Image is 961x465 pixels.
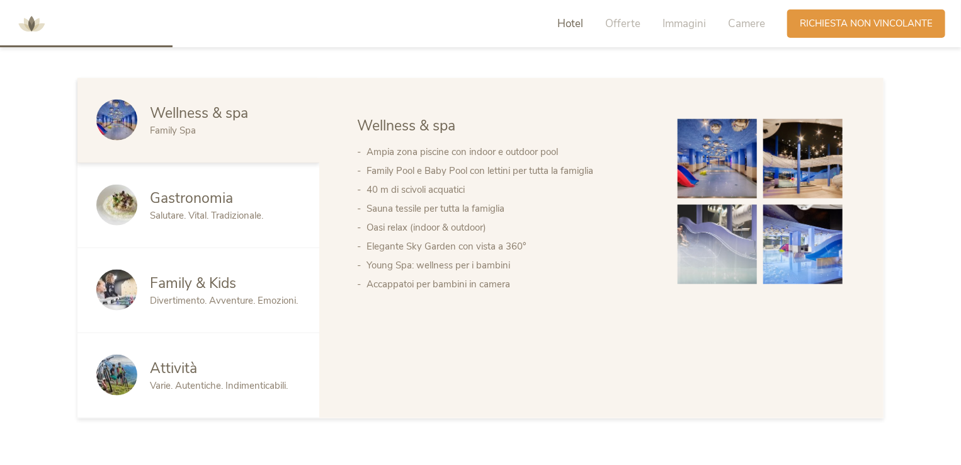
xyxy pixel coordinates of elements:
[367,237,652,256] li: Elegante Sky Garden con vista a 360°
[150,294,298,307] span: Divertimento. Avventure. Emozioni.
[367,275,652,294] li: Accappatoi per bambini in camera
[367,256,652,275] li: Young Spa: wellness per i bambini
[605,16,640,31] span: Offerte
[150,359,197,378] span: Attività
[150,209,263,222] span: Salutare. Vital. Tradizionale.
[150,124,196,137] span: Family Spa
[728,16,765,31] span: Camere
[150,103,248,123] span: Wellness & spa
[13,5,50,43] img: AMONTI & LUNARIS Wellnessresort
[662,16,706,31] span: Immagini
[367,180,652,199] li: 40 m di scivoli acquatici
[150,379,288,392] span: Varie. Autentiche. Indimenticabili.
[367,161,652,180] li: Family Pool e Baby Pool con lettini per tutta la famiglia
[367,199,652,218] li: Sauna tessile per tutta la famiglia
[150,273,236,293] span: Family & Kids
[557,16,583,31] span: Hotel
[13,19,50,28] a: AMONTI & LUNARIS Wellnessresort
[800,17,933,30] span: Richiesta non vincolante
[367,218,652,237] li: Oasi relax (indoor & outdoor)
[357,116,455,135] span: Wellness & spa
[150,188,233,208] span: Gastronomia
[367,142,652,161] li: Ampia zona piscine con indoor e outdoor pool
